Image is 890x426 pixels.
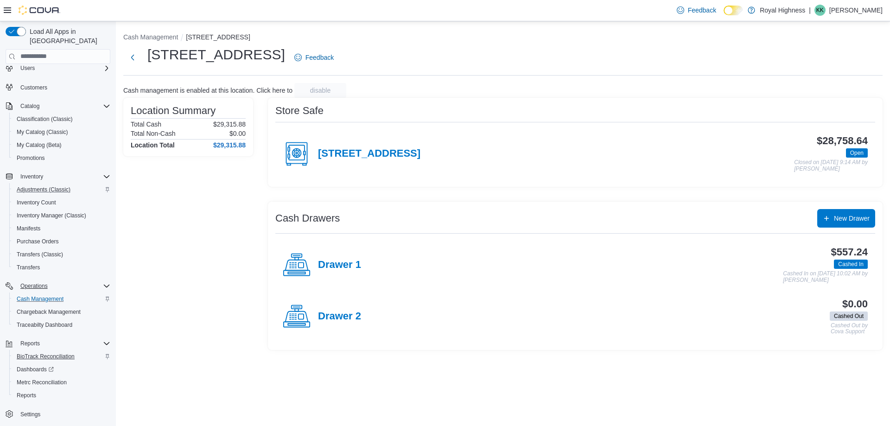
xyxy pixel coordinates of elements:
p: Royal Highness [760,5,805,16]
h3: $28,758.64 [817,135,868,146]
span: Chargeback Management [13,306,110,318]
span: Users [20,64,35,72]
p: $0.00 [229,130,246,137]
p: $29,315.88 [213,121,246,128]
p: [PERSON_NAME] [829,5,883,16]
span: Manifests [13,223,110,234]
span: Cash Management [17,295,64,303]
button: Reports [2,337,114,350]
span: Feedback [305,53,334,62]
span: Inventory [20,173,43,180]
span: My Catalog (Beta) [17,141,62,149]
a: Cash Management [13,293,67,305]
h4: Drawer 1 [318,259,361,271]
a: Promotions [13,153,49,164]
span: Adjustments (Classic) [17,186,70,193]
h4: [STREET_ADDRESS] [318,148,420,160]
h4: Location Total [131,141,175,149]
span: Metrc Reconciliation [17,379,67,386]
span: Reports [13,390,110,401]
span: disable [310,86,331,95]
span: Settings [17,408,110,420]
h3: Cash Drawers [275,213,340,224]
span: Cashed In [834,260,868,269]
a: Classification (Classic) [13,114,76,125]
button: Next [123,48,142,67]
button: Transfers (Classic) [9,248,114,261]
button: [STREET_ADDRESS] [186,33,250,41]
a: Feedback [673,1,720,19]
button: Inventory Manager (Classic) [9,209,114,222]
span: New Drawer [834,214,870,223]
button: Chargeback Management [9,305,114,318]
button: Inventory Count [9,196,114,209]
h3: Store Safe [275,105,324,116]
a: Customers [17,82,51,93]
h3: Location Summary [131,105,216,116]
span: Open [850,149,864,157]
a: My Catalog (Beta) [13,140,65,151]
span: Dashboards [13,364,110,375]
span: Reports [20,340,40,347]
button: Cash Management [123,33,178,41]
button: Reports [17,338,44,349]
a: Inventory Manager (Classic) [13,210,90,221]
a: Traceabilty Dashboard [13,319,76,331]
span: Classification (Classic) [17,115,73,123]
button: Traceabilty Dashboard [9,318,114,331]
h1: [STREET_ADDRESS] [147,45,285,64]
span: Settings [20,411,40,418]
h3: $557.24 [831,247,868,258]
h6: Total Cash [131,121,161,128]
span: Customers [20,84,47,91]
span: Cash Management [13,293,110,305]
button: Cash Management [9,292,114,305]
button: disable [294,83,346,98]
span: Classification (Classic) [13,114,110,125]
span: Purchase Orders [17,238,59,245]
span: Transfers (Classic) [17,251,63,258]
p: Cashed Out by Cova Support [831,323,868,335]
span: Users [17,63,110,74]
span: Inventory Count [13,197,110,208]
button: New Drawer [817,209,875,228]
a: Feedback [291,48,337,67]
button: Catalog [2,100,114,113]
button: Customers [2,80,114,94]
button: Metrc Reconciliation [9,376,114,389]
span: Cashed Out [830,312,868,321]
span: Catalog [20,102,39,110]
a: Inventory Count [13,197,60,208]
a: Manifests [13,223,44,234]
span: BioTrack Reconciliation [13,351,110,362]
h6: Total Non-Cash [131,130,176,137]
span: Purchase Orders [13,236,110,247]
span: Operations [17,280,110,292]
input: Dark Mode [724,6,743,15]
button: Promotions [9,152,114,165]
button: Inventory [17,171,47,182]
a: My Catalog (Classic) [13,127,72,138]
a: Chargeback Management [13,306,84,318]
h4: $29,315.88 [213,141,246,149]
button: Users [2,62,114,75]
button: Inventory [2,170,114,183]
span: Promotions [17,154,45,162]
button: Manifests [9,222,114,235]
button: Transfers [9,261,114,274]
button: Settings [2,407,114,421]
a: Transfers (Classic) [13,249,67,260]
button: Adjustments (Classic) [9,183,114,196]
span: Reports [17,392,36,399]
span: Inventory Count [17,199,56,206]
a: Adjustments (Classic) [13,184,74,195]
a: Purchase Orders [13,236,63,247]
span: Manifests [17,225,40,232]
button: BioTrack Reconciliation [9,350,114,363]
span: Operations [20,282,48,290]
button: Reports [9,389,114,402]
p: Cashed In on [DATE] 10:02 AM by [PERSON_NAME] [783,271,868,283]
span: Dashboards [17,366,54,373]
span: Customers [17,81,110,93]
span: Inventory Manager (Classic) [13,210,110,221]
